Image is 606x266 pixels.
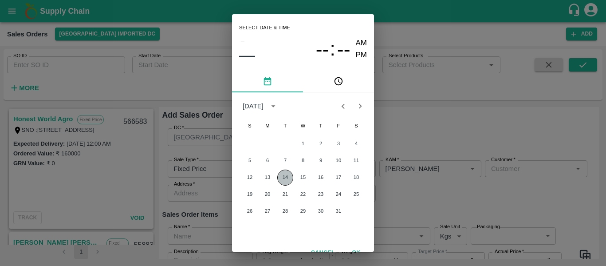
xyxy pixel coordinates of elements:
button: 3 [331,136,346,152]
button: 27 [260,203,275,219]
button: Cancel [307,245,338,261]
button: 7 [277,153,293,169]
button: 30 [313,203,329,219]
button: 26 [242,203,258,219]
button: calendar view is open, switch to year view [266,99,280,113]
button: 24 [331,187,346,202]
button: Next month [352,98,369,115]
span: Wednesday [295,117,311,135]
span: Saturday [348,117,364,135]
button: 8 [295,153,311,169]
span: Monday [260,117,275,135]
button: OK [342,245,370,261]
button: 14 [277,170,293,186]
button: –– [239,46,255,64]
button: 11 [348,153,364,169]
span: Sunday [242,117,258,135]
button: 10 [331,153,346,169]
button: 23 [313,187,329,202]
button: 22 [295,187,311,202]
button: 6 [260,153,275,169]
span: -- [337,38,350,61]
button: 13 [260,170,275,186]
button: Previous month [334,98,351,115]
button: pick date [232,71,303,92]
button: 16 [313,170,329,186]
button: 20 [260,187,275,202]
button: 12 [242,170,258,186]
span: Friday [331,117,346,135]
span: Select date & time [239,21,290,35]
button: 18 [348,170,364,186]
span: – [241,35,244,46]
button: 25 [348,187,364,202]
button: AM [356,37,367,49]
button: 17 [331,170,346,186]
div: [DATE] [243,101,264,111]
button: 4 [348,136,364,152]
button: 1 [295,136,311,152]
button: PM [356,49,367,61]
span: Thursday [313,117,329,135]
button: 21 [277,187,293,202]
button: -- [337,37,350,61]
button: 29 [295,203,311,219]
span: Tuesday [277,117,293,135]
span: -- [316,38,329,61]
button: 31 [331,203,346,219]
button: 28 [277,203,293,219]
button: -- [316,37,329,61]
button: pick time [303,71,374,92]
span: : [330,37,335,61]
button: – [239,35,246,46]
button: 19 [242,187,258,202]
button: 15 [295,170,311,186]
button: 9 [313,153,329,169]
button: 2 [313,136,329,152]
button: 5 [242,153,258,169]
